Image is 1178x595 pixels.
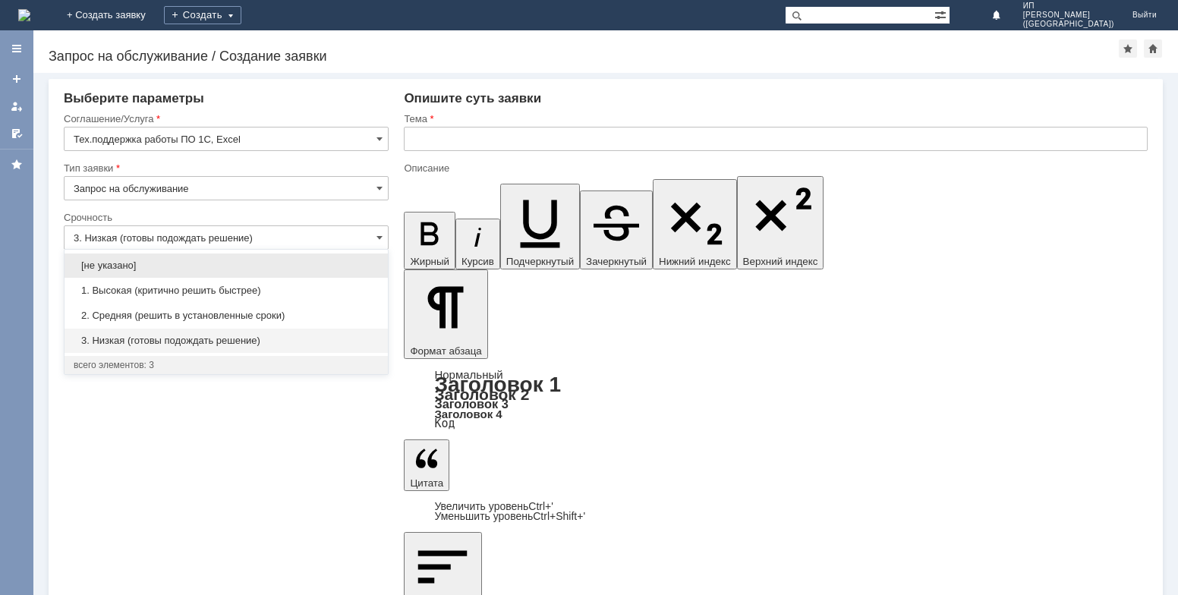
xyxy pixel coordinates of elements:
[64,114,386,124] div: Соглашение/Услуга
[404,163,1145,173] div: Описание
[743,256,818,267] span: Верхний индекс
[64,163,386,173] div: Тип заявки
[528,500,553,512] span: Ctrl+'
[461,256,494,267] span: Курсив
[1023,2,1114,11] span: ИП
[1023,20,1114,29] span: ([GEOGRAPHIC_DATA])
[653,179,737,269] button: Нижний индекс
[934,7,950,21] span: Расширенный поиск
[404,370,1148,429] div: Формат абзаца
[410,477,443,489] span: Цитата
[404,91,541,105] span: Опишите суть заявки
[1144,39,1162,58] div: Сделать домашней страницей
[580,190,653,269] button: Зачеркнутый
[404,439,449,491] button: Цитата
[74,335,379,347] span: 3. Низкая (готовы подождать решение)
[434,368,502,381] a: Нормальный
[1119,39,1137,58] div: Добавить в избранное
[74,359,379,371] div: всего элементов: 3
[410,345,481,357] span: Формат абзаца
[1023,11,1114,20] span: [PERSON_NAME]
[18,9,30,21] a: Перейти на домашнюю страницу
[455,219,500,269] button: Курсив
[5,67,29,91] a: Создать заявку
[500,184,580,269] button: Подчеркнутый
[434,500,553,512] a: Increase
[434,417,455,430] a: Код
[737,176,824,269] button: Верхний индекс
[434,397,508,411] a: Заголовок 3
[659,256,731,267] span: Нижний индекс
[64,212,386,222] div: Срочность
[404,502,1148,521] div: Цитата
[5,121,29,146] a: Мои согласования
[18,9,30,21] img: logo
[410,256,449,267] span: Жирный
[404,212,455,269] button: Жирный
[533,510,585,522] span: Ctrl+Shift+'
[506,256,574,267] span: Подчеркнутый
[434,408,502,420] a: Заголовок 4
[64,91,204,105] span: Выберите параметры
[74,260,379,272] span: [не указано]
[404,269,487,359] button: Формат абзаца
[74,285,379,297] span: 1. Высокая (критично решить быстрее)
[74,310,379,322] span: 2. Средняя (решить в установленные сроки)
[434,373,561,396] a: Заголовок 1
[404,114,1145,124] div: Тема
[434,510,585,522] a: Decrease
[49,49,1119,64] div: Запрос на обслуживание / Создание заявки
[434,386,529,403] a: Заголовок 2
[5,94,29,118] a: Мои заявки
[164,6,241,24] div: Создать
[586,256,647,267] span: Зачеркнутый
